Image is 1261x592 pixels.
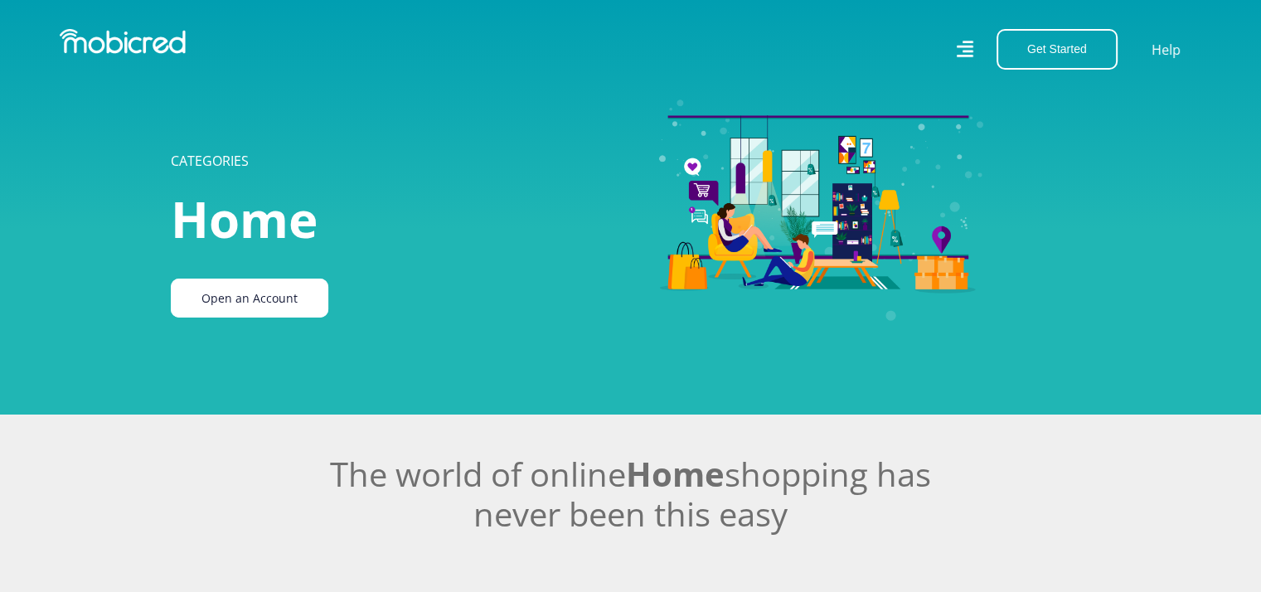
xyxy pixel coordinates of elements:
span: Home [171,185,318,253]
button: Get Started [997,29,1118,70]
img: Home [565,94,1091,321]
h2: The world of online shopping has never been this easy [171,454,1091,534]
a: Help [1151,39,1181,61]
img: Mobicred [60,29,186,54]
a: Open an Account [171,279,328,318]
a: CATEGORIES [171,152,249,170]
